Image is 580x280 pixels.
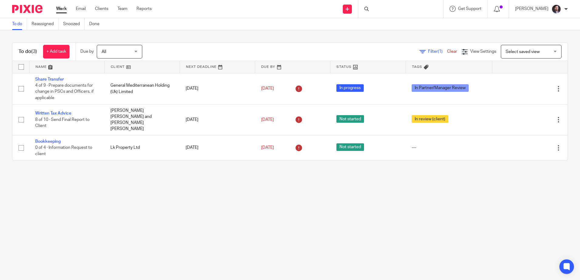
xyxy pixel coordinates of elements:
[35,111,71,115] a: Written Tax Advice
[35,83,94,100] span: 4 of 9 · Prepare documents for change in PSCs and Officers, if applicable
[104,73,180,104] td: General Mediterranean Holding (Uk) Limited
[102,50,106,54] span: All
[336,84,364,92] span: In progress
[35,77,64,82] a: Share Transfer
[515,6,548,12] p: [PERSON_NAME]
[12,5,42,13] img: Pixie
[336,115,364,123] span: Not started
[412,145,486,151] div: ---
[261,145,274,150] span: [DATE]
[31,49,37,54] span: (3)
[261,118,274,122] span: [DATE]
[35,139,61,144] a: Bookkeeping
[180,73,255,104] td: [DATE]
[63,18,85,30] a: Snoozed
[180,135,255,160] td: [DATE]
[104,135,180,160] td: Lk Property Ltd
[551,4,561,14] img: Capture.PNG
[35,118,89,128] span: 8 of 10 · Send Final Report to Client
[470,49,496,54] span: View Settings
[336,143,364,151] span: Not started
[438,49,443,54] span: (1)
[35,145,92,156] span: 0 of 4 · Information Request to client
[104,104,180,135] td: [PERSON_NAME] [PERSON_NAME] and [PERSON_NAME] [PERSON_NAME]
[80,48,94,55] p: Due by
[43,45,69,58] a: + Add task
[261,86,274,91] span: [DATE]
[506,50,540,54] span: Select saved view
[76,6,86,12] a: Email
[412,115,448,123] span: In review (client)
[95,6,108,12] a: Clients
[412,84,469,92] span: In Partner/Manager Review
[412,65,422,68] span: Tags
[137,6,152,12] a: Reports
[117,6,127,12] a: Team
[56,6,67,12] a: Work
[458,7,481,11] span: Get Support
[180,104,255,135] td: [DATE]
[32,18,59,30] a: Reassigned
[89,18,104,30] a: Done
[19,48,37,55] h1: To do
[12,18,27,30] a: To do
[428,49,447,54] span: Filter
[447,49,457,54] a: Clear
